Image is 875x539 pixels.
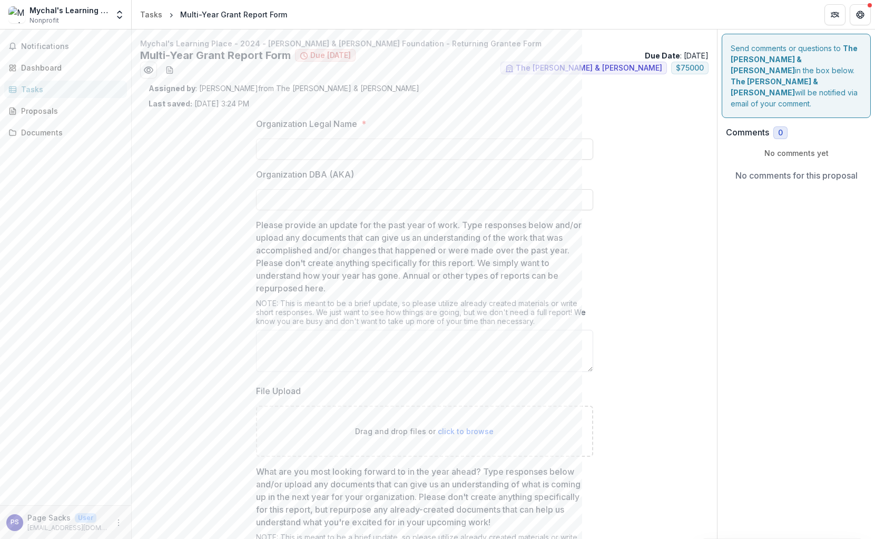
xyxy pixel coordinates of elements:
[136,7,291,22] nav: breadcrumb
[140,9,162,20] div: Tasks
[4,59,127,76] a: Dashboard
[112,516,125,529] button: More
[27,512,71,523] p: Page Sacks
[21,84,119,95] div: Tasks
[21,62,119,73] div: Dashboard
[516,64,662,73] span: The [PERSON_NAME] & [PERSON_NAME]
[778,129,783,138] span: 0
[256,168,354,181] p: Organization DBA (AKA)
[850,4,871,25] button: Get Help
[149,98,249,109] p: [DATE] 3:24 PM
[21,105,119,116] div: Proposals
[722,34,871,118] div: Send comments or questions to in the box below. will be notified via email of your comment.
[11,519,19,526] div: Page Sacks
[824,4,845,25] button: Partners
[149,83,700,94] p: : [PERSON_NAME] from The [PERSON_NAME] & [PERSON_NAME]
[4,102,127,120] a: Proposals
[140,62,157,79] button: Preview 41e5cf1d-5338-453f-a6c2-0d3210b62857.pdf
[256,299,593,330] div: NOTE: This is meant to be a brief update, so please utilize already created materials or write sh...
[149,84,195,93] strong: Assigned by
[30,16,59,25] span: Nonprofit
[4,38,127,55] button: Notifications
[726,128,769,138] h2: Comments
[645,51,680,60] strong: Due Date
[4,124,127,141] a: Documents
[731,44,858,75] strong: The [PERSON_NAME] & [PERSON_NAME]
[75,513,96,523] p: User
[731,77,818,97] strong: The [PERSON_NAME] & [PERSON_NAME]
[256,385,301,397] p: File Upload
[4,81,127,98] a: Tasks
[8,6,25,23] img: Mychal's Learning Place
[645,50,709,61] p: : [DATE]
[735,169,858,182] p: No comments for this proposal
[676,64,704,73] span: $ 75000
[140,49,291,62] h2: Multi-Year Grant Report Form
[256,465,587,528] p: What are you most looking forward to in the year ahead? Type responses below and/or upload any do...
[30,5,108,16] div: Mychal's Learning Place
[726,148,867,159] p: No comments yet
[256,117,357,130] p: Organization Legal Name
[27,523,108,533] p: [EMAIL_ADDRESS][DOMAIN_NAME]
[180,9,287,20] div: Multi-Year Grant Report Form
[112,4,127,25] button: Open entity switcher
[161,62,178,79] button: download-word-button
[310,51,351,60] span: Due [DATE]
[136,7,166,22] a: Tasks
[21,42,123,51] span: Notifications
[355,426,494,437] p: Drag and drop files or
[438,427,494,436] span: click to browse
[149,99,192,108] strong: Last saved:
[21,127,119,138] div: Documents
[256,219,587,295] p: Please provide an update for the past year of work. Type responses below and/or upload any docume...
[140,38,709,49] p: Mychal's Learning Place - 2024 - [PERSON_NAME] & [PERSON_NAME] Foundation - Returning Grantee Form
